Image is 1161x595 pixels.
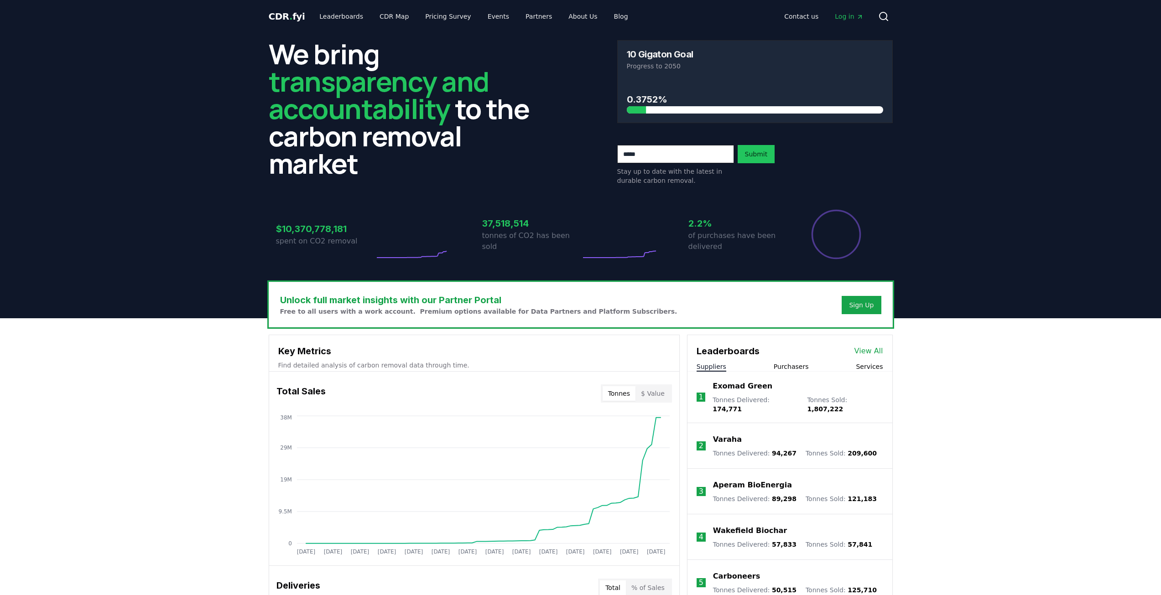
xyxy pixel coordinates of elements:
[561,8,604,25] a: About Us
[485,548,504,555] tspan: [DATE]
[350,548,369,555] tspan: [DATE]
[806,540,872,549] p: Tonnes Sold :
[458,548,477,555] tspan: [DATE]
[713,381,772,392] a: Exomad Green
[848,495,877,502] span: 121,183
[269,11,305,22] span: CDR fyi
[713,449,797,458] p: Tonnes Delivered :
[269,62,489,127] span: transparency and accountability
[600,580,626,595] button: Total
[713,395,798,414] p: Tonnes Delivered :
[806,494,877,503] p: Tonnes Sold :
[699,486,703,497] p: 3
[635,386,670,401] button: $ Value
[312,8,635,25] nav: Main
[566,548,585,555] tspan: [DATE]
[698,392,703,403] p: 1
[539,548,558,555] tspan: [DATE]
[713,525,787,536] a: Wakefield Biochar
[280,445,292,451] tspan: 29M
[699,532,703,543] p: 4
[312,8,370,25] a: Leaderboards
[627,50,693,59] h3: 10 Gigaton Goal
[688,217,787,230] h3: 2.2%
[280,414,292,421] tspan: 38M
[777,8,826,25] a: Contact us
[807,395,883,414] p: Tonnes Sold :
[848,450,877,457] span: 209,600
[276,222,375,236] h3: $10,370,778,181
[480,8,516,25] a: Events
[280,293,677,307] h3: Unlock full market insights with our Partner Portal
[647,548,666,555] tspan: [DATE]
[777,8,870,25] nav: Main
[269,40,544,177] h2: We bring to the carbon removal market
[607,8,635,25] a: Blog
[297,548,315,555] tspan: [DATE]
[828,8,870,25] a: Log in
[603,386,635,401] button: Tonnes
[269,10,305,23] a: CDR.fyi
[856,362,883,371] button: Services
[713,540,797,549] p: Tonnes Delivered :
[278,508,292,515] tspan: 9.5M
[738,145,775,163] button: Submit
[482,230,581,252] p: tonnes of CO2 has been sold
[699,440,703,451] p: 2
[288,540,292,547] tspan: 0
[626,580,670,595] button: % of Sales
[377,548,396,555] tspan: [DATE]
[688,230,787,252] p: of purchases have been delivered
[278,344,670,358] h3: Key Metrics
[280,307,677,316] p: Free to all users with a work account. Premium options available for Data Partners and Platform S...
[713,434,742,445] a: Varaha
[806,449,877,458] p: Tonnes Sold :
[713,494,797,503] p: Tonnes Delivered :
[772,495,797,502] span: 89,298
[772,586,797,594] span: 50,515
[772,541,797,548] span: 57,833
[620,548,639,555] tspan: [DATE]
[323,548,342,555] tspan: [DATE]
[774,362,809,371] button: Purchasers
[518,8,559,25] a: Partners
[713,571,760,582] a: Carboneers
[276,236,375,247] p: spent on CO2 removal
[854,346,883,357] a: View All
[713,405,742,413] span: 174,771
[835,12,863,21] span: Log in
[278,361,670,370] p: Find detailed analysis of carbon removal data through time.
[807,405,843,413] span: 1,807,222
[404,548,423,555] tspan: [DATE]
[713,585,797,595] p: Tonnes Delivered :
[617,167,734,185] p: Stay up to date with the latest in durable carbon removal.
[372,8,416,25] a: CDR Map
[482,217,581,230] h3: 37,518,514
[627,62,883,71] p: Progress to 2050
[699,577,703,588] p: 5
[697,344,760,358] h3: Leaderboards
[418,8,478,25] a: Pricing Survey
[842,296,881,314] button: Sign Up
[627,93,883,106] h3: 0.3752%
[289,11,292,22] span: .
[280,476,292,483] tspan: 19M
[772,450,797,457] span: 94,267
[849,300,874,310] a: Sign Up
[431,548,450,555] tspan: [DATE]
[806,585,877,595] p: Tonnes Sold :
[848,541,872,548] span: 57,841
[713,480,792,491] a: Aperam BioEnergia
[593,548,612,555] tspan: [DATE]
[512,548,531,555] tspan: [DATE]
[276,384,326,403] h3: Total Sales
[697,362,726,371] button: Suppliers
[848,586,877,594] span: 125,710
[811,209,862,260] div: Percentage of sales delivered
